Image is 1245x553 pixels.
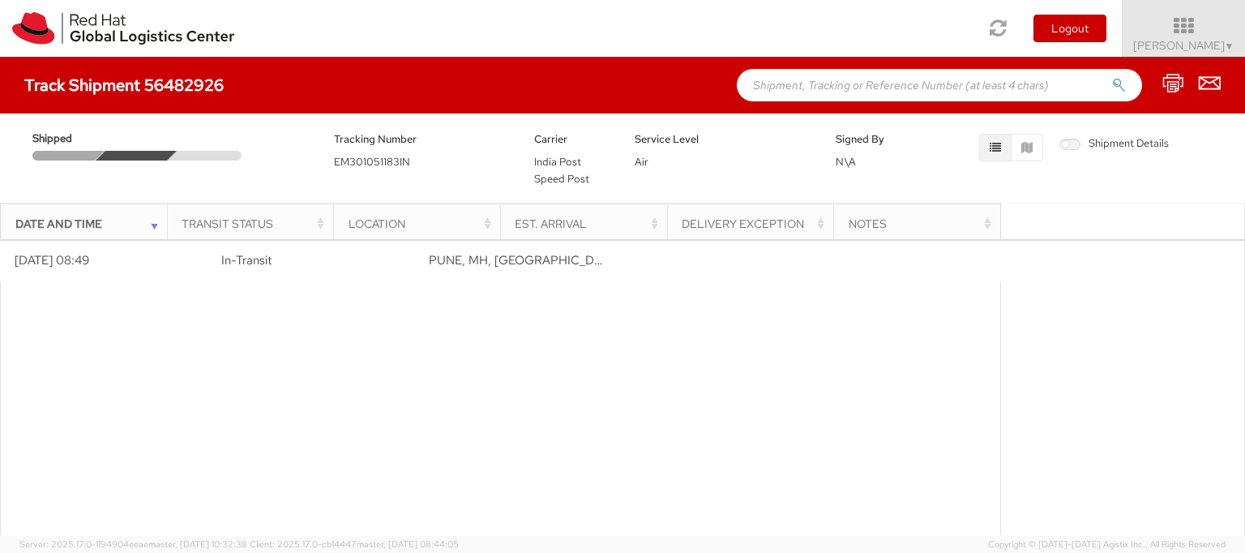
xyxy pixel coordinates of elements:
input: Shipment, Tracking or Reference Number (at least 4 chars) [737,69,1142,101]
label: Shipment Details [1059,136,1169,154]
span: Shipped [32,131,102,147]
span: master, [DATE] 08:44:05 [357,538,459,550]
span: Shipment Details [1059,136,1169,152]
div: Date and Time [15,216,162,232]
div: Delivery Exception [682,216,828,232]
span: India Post Speed Post [534,155,589,186]
span: ▼ [1225,40,1234,53]
span: N\A [836,155,856,169]
span: [PERSON_NAME] [1133,38,1234,53]
span: EM301051183IN [334,155,410,169]
button: Logout [1033,15,1106,42]
h5: Tracking Number [334,134,511,145]
div: Notes [849,216,995,232]
h5: Signed By [836,134,912,145]
span: Server: 2025.17.0-1194904eeae [19,538,247,550]
span: PUNE, MH, IN [429,252,618,268]
span: Copyright © [DATE]-[DATE] Agistix Inc., All Rights Reserved [988,538,1226,551]
div: Location [349,216,495,232]
span: Client: 2025.17.0-cb14447 [250,538,459,550]
span: master, [DATE] 10:32:38 [148,538,247,550]
img: rh-logistics-00dfa346123c4ec078e1.svg [12,12,234,45]
h5: Service Level [635,134,811,145]
span: Air [635,155,648,169]
span: In-Transit [221,252,272,268]
h5: Carrier [534,134,610,145]
div: Est. Arrival [515,216,661,232]
div: Transit Status [182,216,328,232]
h4: Track Shipment 56482926 [24,76,224,94]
